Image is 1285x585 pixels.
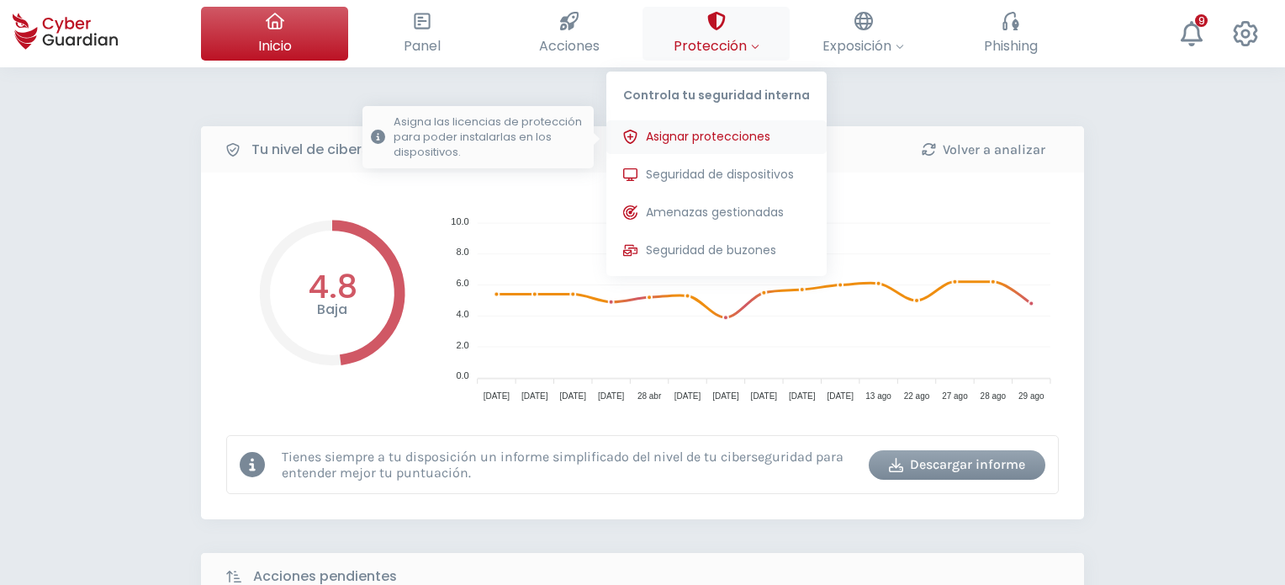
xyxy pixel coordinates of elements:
tspan: 28 abr [637,391,662,401]
tspan: [DATE] [674,391,701,401]
tspan: 4.0 [456,309,468,319]
tspan: 2.0 [456,340,468,350]
tspan: [DATE] [751,391,778,401]
tspan: 22 ago [904,391,930,401]
button: Exposición [790,7,937,61]
span: Inicio [258,35,292,56]
button: ProtecciónControla tu seguridad internaAsignar proteccionesAsigna las licencias de protección par... [642,7,790,61]
p: Asigna las licencias de protección para poder instalarlas en los dispositivos. [394,114,585,160]
button: Panel [348,7,495,61]
button: Volver a analizar [895,135,1071,164]
tspan: [DATE] [789,391,816,401]
tspan: 27 ago [942,391,968,401]
tspan: 6.0 [456,278,468,288]
span: Protección [674,35,759,56]
button: Inicio [201,7,348,61]
div: Descargar informe [881,455,1033,475]
button: Seguridad de dispositivos [606,158,827,192]
button: Descargar informe [869,450,1045,480]
span: Amenazas gestionadas [646,204,784,221]
tspan: [DATE] [521,391,548,401]
button: Acciones [495,7,642,61]
span: Exposición [822,35,904,56]
tspan: 29 ago [1018,391,1044,401]
span: Phishing [984,35,1038,56]
button: Seguridad de buzones [606,234,827,268]
div: 9 [1195,14,1208,27]
tspan: [DATE] [560,391,587,401]
span: Acciones [539,35,600,56]
span: Panel [404,35,441,56]
span: Seguridad de buzones [646,242,776,259]
tspan: [DATE] [827,391,854,401]
tspan: 13 ago [865,391,891,401]
span: Seguridad de dispositivos [646,166,794,183]
p: Controla tu seguridad interna [606,72,827,112]
tspan: [DATE] [484,391,510,401]
button: Asignar proteccionesAsigna las licencias de protección para poder instalarlas en los dispositivos. [606,120,827,154]
b: Tu nivel de ciberseguridad [251,140,431,160]
tspan: 28 ago [981,391,1007,401]
tspan: 0.0 [456,370,468,380]
tspan: [DATE] [598,391,625,401]
tspan: [DATE] [712,391,739,401]
tspan: 10.0 [451,216,468,226]
span: Asignar protecciones [646,128,770,146]
div: Volver a analizar [907,140,1059,160]
tspan: 8.0 [456,247,468,257]
button: Phishing [937,7,1084,61]
button: Amenazas gestionadas [606,196,827,230]
p: Tienes siempre a tu disposición un informe simplificado del nivel de tu ciberseguridad para enten... [282,449,856,481]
